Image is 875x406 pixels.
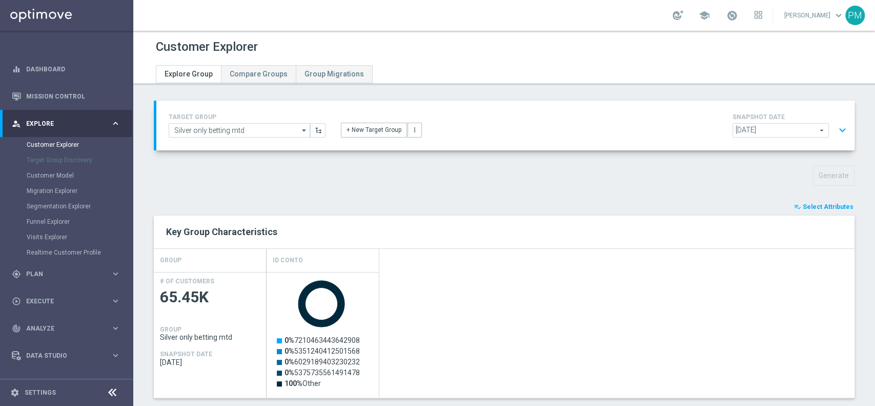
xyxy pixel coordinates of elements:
a: Visits Explorer [27,233,107,241]
div: Target Group Discovery [27,152,132,168]
i: more_vert [411,126,418,133]
button: + New Target Group [341,123,407,137]
button: play_circle_outline Execute keyboard_arrow_right [11,297,121,305]
a: Optibot [26,369,107,396]
button: expand_more [835,121,850,140]
i: playlist_add_check [794,203,801,210]
span: Explore [26,121,111,127]
tspan: 100% [284,379,302,388]
button: Generate [813,166,854,186]
span: Group Migrations [304,70,364,78]
h4: GROUP [160,252,181,269]
tspan: 0% [284,369,294,377]
h4: GROUP [160,326,181,333]
text: 6029189403230232 [284,358,360,366]
div: Plan [12,269,111,279]
input: Select Existing or Create New [169,123,310,138]
span: Plan [26,271,111,277]
a: Segmentation Explorer [27,202,107,210]
span: Explore Group [165,70,213,78]
a: [PERSON_NAME]keyboard_arrow_down [783,8,845,23]
tspan: 0% [284,336,294,344]
div: Customer Explorer [27,137,132,152]
h4: Id Conto [273,252,303,269]
tspan: 0% [284,358,294,366]
span: school [699,10,710,21]
i: track_changes [12,324,21,333]
h2: Key Group Characteristics [166,226,842,238]
button: gps_fixed Plan keyboard_arrow_right [11,270,121,278]
div: TARGET GROUP arrow_drop_down + New Target Group more_vert SNAPSHOT DATE arrow_drop_down expand_more [169,111,842,140]
div: Dashboard [12,55,120,83]
text: 5375735561491478 [284,369,360,377]
a: Mission Control [26,83,120,110]
i: equalizer [12,65,21,74]
a: Settings [25,390,56,396]
span: 65.45K [160,287,260,307]
button: Mission Control [11,92,121,101]
h4: SNAPSHOT DATE [732,113,850,121]
a: Funnel Explorer [27,218,107,226]
tspan: 0% [284,347,294,355]
h1: Customer Explorer [156,40,258,54]
span: Execute [26,298,111,304]
div: Optibot [12,369,120,396]
i: keyboard_arrow_right [111,351,120,360]
a: Customer Model [27,171,107,180]
div: Realtime Customer Profile [27,245,132,260]
div: Segmentation Explorer [27,199,132,214]
div: Analyze [12,324,111,333]
i: lightbulb [12,378,21,388]
h4: TARGET GROUP [169,113,325,121]
div: Customer Model [27,168,132,183]
span: Silver only betting mtd [160,333,260,341]
div: Press SPACE to select this row. [267,272,379,398]
text: Other [284,379,321,388]
button: equalizer Dashboard [11,65,121,73]
i: person_search [12,119,21,128]
div: Mission Control [12,83,120,110]
i: keyboard_arrow_right [111,269,120,279]
div: Funnel Explorer [27,214,132,229]
div: PM [845,6,865,25]
i: keyboard_arrow_right [111,296,120,306]
span: 2025-09-11 [160,358,260,366]
text: 7210463443642908 [284,336,360,344]
span: Select Attributes [803,203,853,210]
button: more_vert [408,123,422,137]
button: person_search Explore keyboard_arrow_right [11,120,121,128]
a: Migration Explorer [27,187,107,195]
span: Compare Groups [230,70,288,78]
h4: SNAPSHOT DATE [160,351,212,358]
div: Explore [12,119,111,128]
ul: Tabs [156,65,373,83]
button: Data Studio keyboard_arrow_right [11,352,121,360]
i: arrow_drop_down [299,124,310,137]
text: 5351240412501568 [284,347,360,355]
div: Execute [12,297,111,306]
a: Realtime Customer Profile [27,248,107,257]
button: playlist_add_check Select Attributes [793,201,854,212]
i: gps_fixed [12,269,21,279]
div: Migration Explorer [27,183,132,199]
span: Data Studio [26,353,111,359]
i: keyboard_arrow_right [111,119,120,128]
i: settings [10,388,19,397]
div: Visits Explorer [27,229,132,245]
a: Dashboard [26,55,120,83]
span: keyboard_arrow_down [833,10,844,21]
div: Data Studio [12,351,111,360]
i: play_circle_outline [12,297,21,306]
h4: # OF CUSTOMERS [160,278,214,285]
i: keyboard_arrow_right [111,323,120,333]
button: track_changes Analyze keyboard_arrow_right [11,324,121,333]
a: Customer Explorer [27,141,107,149]
div: Press SPACE to select this row. [154,272,267,398]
